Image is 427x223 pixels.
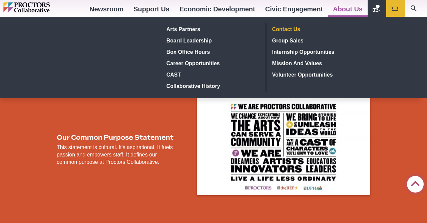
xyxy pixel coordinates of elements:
[57,144,178,166] div: This statement is cultural. It's aspirational. It fuels passion and empowers staff. It defines ou...
[164,58,261,69] a: Career Opportunities
[164,35,261,46] a: Board Leadership
[270,35,367,46] a: Group Sales
[164,69,261,80] a: CAST
[164,23,261,35] a: Arts Partners
[270,58,367,69] a: Mission and Values
[407,176,420,190] a: Back to Top
[270,23,367,35] a: Contact Us
[164,46,261,58] a: Box Office hours
[57,133,178,141] h2: Our Common Purpose Statement
[164,80,261,92] a: Collaborative History
[270,69,367,80] a: Volunteer Opportunities
[3,2,78,12] img: Proctors logo
[270,46,367,58] a: Internship Opportunities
